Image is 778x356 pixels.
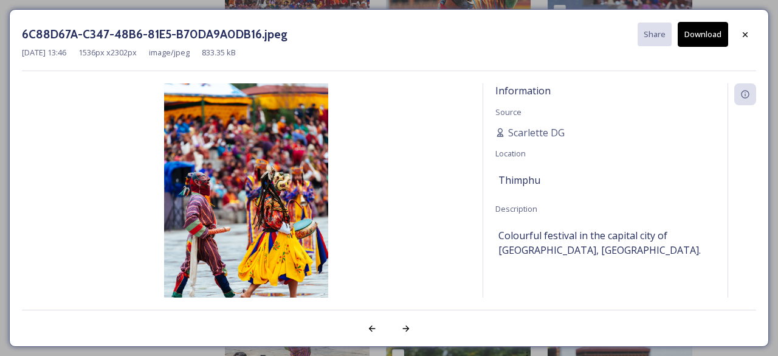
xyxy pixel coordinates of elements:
span: [DATE] 13:46 [22,47,66,58]
span: Location [495,148,526,159]
h3: 6C88D67A-C347-48B6-81E5-B70DA9A0DB16.jpeg [22,26,287,43]
span: Information [495,84,551,97]
span: Description [495,203,537,214]
img: 6C88D67A-C347-48B6-81E5-B70DA9A0DB16.jpeg [22,83,470,330]
button: Share [638,23,672,46]
span: Scarlette DG [508,125,565,140]
span: 833.35 kB [202,47,236,58]
button: Download [678,22,728,47]
span: image/jpeg [149,47,190,58]
span: Thimphu [498,173,540,187]
span: 1536 px x 2302 px [78,47,137,58]
span: Colourful festival in the capital city of [GEOGRAPHIC_DATA], [GEOGRAPHIC_DATA]. [498,228,712,257]
span: Source [495,106,522,117]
